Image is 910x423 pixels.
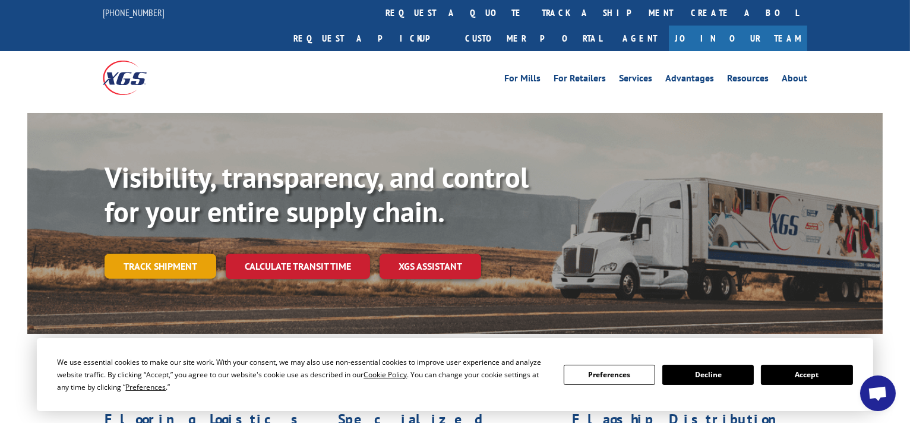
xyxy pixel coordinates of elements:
[285,26,456,51] a: Request a pickup
[380,254,481,279] a: XGS ASSISTANT
[665,74,714,87] a: Advantages
[611,26,669,51] a: Agent
[125,382,166,392] span: Preferences
[57,356,549,393] div: We use essential cookies to make our site work. With your consent, we may also use non-essential ...
[105,254,216,279] a: Track shipment
[782,74,807,87] a: About
[105,159,529,230] b: Visibility, transparency, and control for your entire supply chain.
[669,26,807,51] a: Join Our Team
[364,370,407,380] span: Cookie Policy
[860,375,896,411] div: Open chat
[103,7,165,18] a: [PHONE_NUMBER]
[226,254,370,279] a: Calculate transit time
[619,74,652,87] a: Services
[554,74,606,87] a: For Retailers
[727,74,769,87] a: Resources
[564,365,655,385] button: Preferences
[662,365,754,385] button: Decline
[37,338,873,411] div: Cookie Consent Prompt
[761,365,852,385] button: Accept
[504,74,541,87] a: For Mills
[456,26,611,51] a: Customer Portal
